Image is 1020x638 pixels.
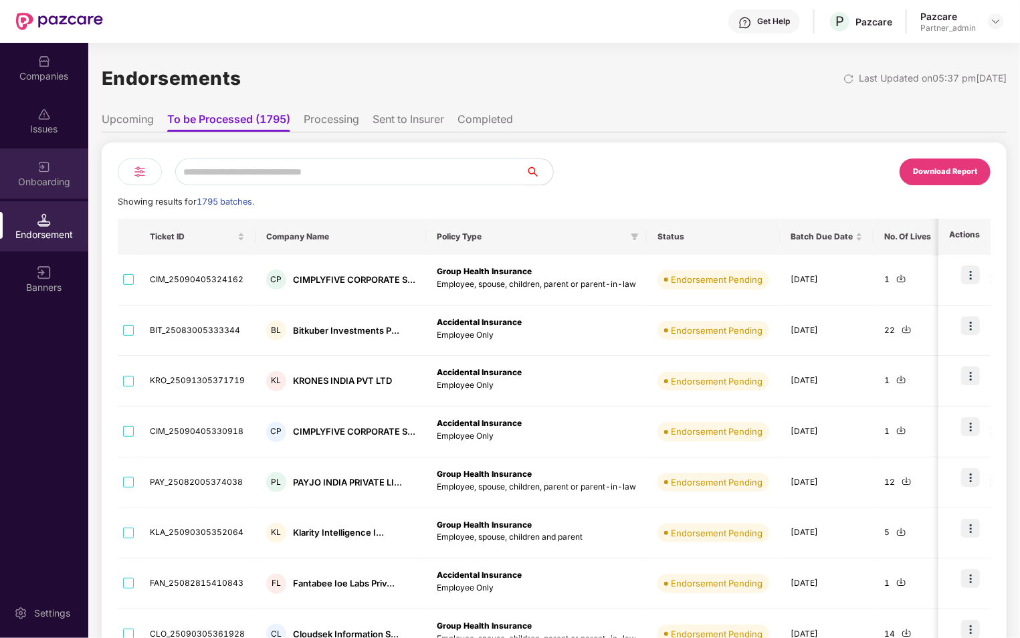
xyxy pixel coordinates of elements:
div: KL [266,371,286,391]
div: PAYJO INDIA PRIVATE LI... [293,476,402,489]
img: svg+xml;base64,PHN2ZyBpZD0iRHJvcGRvd24tMzJ4MzIiIHhtbG5zPSJodHRwOi8vd3d3LnczLm9yZy8yMDAwL3N2ZyIgd2... [991,16,1001,27]
img: svg+xml;base64,PHN2ZyBpZD0iRG93bmxvYWQtMjR4MjQiIHhtbG5zPSJodHRwOi8vd3d3LnczLm9yZy8yMDAwL3N2ZyIgd2... [902,628,912,638]
div: 1 [884,425,931,438]
span: P [835,13,844,29]
span: Ticket ID [150,231,235,242]
img: icon [961,417,980,436]
p: Employee Only [437,329,636,342]
th: No. Of Lives [874,219,942,255]
th: Ticket ID [139,219,256,255]
td: [DATE] [780,407,874,457]
img: svg+xml;base64,PHN2ZyBpZD0iRG93bmxvYWQtMjR4MjQiIHhtbG5zPSJodHRwOi8vd3d3LnczLm9yZy8yMDAwL3N2ZyIgd2... [902,476,912,486]
b: Accidental Insurance [437,570,522,580]
div: Endorsement Pending [671,475,762,489]
span: 1795 batches. [197,197,254,207]
div: CP [266,270,286,290]
img: icon [961,316,980,335]
div: Pazcare [855,15,892,28]
div: 1 [884,577,931,590]
p: Employee Only [437,379,636,392]
div: Klarity Intelligence I... [293,526,384,539]
img: svg+xml;base64,PHN2ZyBpZD0iUmVsb2FkLTMyeDMyIiB4bWxucz0iaHR0cDovL3d3dy53My5vcmcvMjAwMC9zdmciIHdpZH... [843,74,854,84]
div: Fantabee Ioe Labs Priv... [293,577,395,590]
img: New Pazcare Logo [16,13,103,30]
img: svg+xml;base64,PHN2ZyBpZD0iU2V0dGluZy0yMHgyMCIgeG1sbnM9Imh0dHA6Ly93d3cudzMub3JnLzIwMDAvc3ZnIiB3aW... [14,607,27,620]
li: To be Processed (1795) [167,112,290,132]
div: FL [266,574,286,594]
p: Employee Only [437,430,636,443]
li: Sent to Insurer [373,112,444,132]
div: 12 [884,476,931,489]
div: CP [266,422,286,442]
div: BL [266,320,286,340]
span: filter [631,233,639,241]
li: Processing [304,112,359,132]
b: Group Health Insurance [437,469,532,479]
img: svg+xml;base64,PHN2ZyB3aWR0aD0iMTQuNSIgaGVpZ2h0PSIxNC41IiB2aWV3Qm94PSIwIDAgMTYgMTYiIGZpbGw9Im5vbm... [37,213,51,227]
span: search [526,167,553,177]
li: Upcoming [102,112,154,132]
img: svg+xml;base64,PHN2ZyBpZD0iQ29tcGFuaWVzIiB4bWxucz0iaHR0cDovL3d3dy53My5vcmcvMjAwMC9zdmciIHdpZHRoPS... [37,55,51,68]
td: [DATE] [780,255,874,306]
span: Policy Type [437,231,625,242]
div: Pazcare [920,10,976,23]
div: KRONES INDIA PVT LTD [293,375,392,387]
div: Last Updated on 05:37 pm[DATE] [859,71,1007,86]
div: Download Report [913,166,977,178]
img: icon [961,519,980,538]
b: Accidental Insurance [437,317,522,327]
td: [DATE] [780,457,874,508]
p: Employee, spouse, children, parent or parent-in-law [437,278,636,291]
p: Employee Only [437,582,636,595]
div: Settings [30,607,74,620]
td: PAY_25082005374038 [139,457,256,508]
div: 22 [884,324,931,337]
li: Completed [457,112,513,132]
p: Employee, spouse, children, parent or parent-in-law [437,481,636,494]
img: svg+xml;base64,PHN2ZyBpZD0iRG93bmxvYWQtMjR4MjQiIHhtbG5zPSJodHRwOi8vd3d3LnczLm9yZy8yMDAwL3N2ZyIgd2... [896,425,906,435]
div: Partner_admin [920,23,976,33]
div: 1 [884,375,931,387]
img: svg+xml;base64,PHN2ZyBpZD0iRG93bmxvYWQtMjR4MjQiIHhtbG5zPSJodHRwOi8vd3d3LnczLm9yZy8yMDAwL3N2ZyIgd2... [902,324,912,334]
th: Status [647,219,780,255]
img: svg+xml;base64,PHN2ZyBpZD0iRG93bmxvYWQtMjR4MjQiIHhtbG5zPSJodHRwOi8vd3d3LnczLm9yZy8yMDAwL3N2ZyIgd2... [896,577,906,587]
img: svg+xml;base64,PHN2ZyB4bWxucz0iaHR0cDovL3d3dy53My5vcmcvMjAwMC9zdmciIHdpZHRoPSIyNCIgaGVpZ2h0PSIyNC... [132,164,148,180]
b: Group Health Insurance [437,266,532,276]
th: Actions [938,219,991,255]
div: Endorsement Pending [671,273,762,286]
div: Endorsement Pending [671,576,762,590]
b: Group Health Insurance [437,520,532,530]
img: icon [961,569,980,588]
td: [DATE] [780,558,874,609]
p: Employee, spouse, children and parent [437,531,636,544]
button: search [526,158,554,185]
h1: Endorsements [102,64,241,93]
img: svg+xml;base64,PHN2ZyB3aWR0aD0iMTYiIGhlaWdodD0iMTYiIHZpZXdCb3g9IjAgMCAxNiAxNiIgZmlsbD0ibm9uZSIgeG... [37,266,51,280]
div: CIMPLYFIVE CORPORATE S... [293,425,415,438]
td: KRO_25091305371719 [139,356,256,407]
b: Accidental Insurance [437,418,522,428]
span: Showing results for [118,197,254,207]
div: Bitkuber Investments P... [293,324,399,337]
div: KL [266,523,286,543]
td: KLA_25090305352064 [139,508,256,559]
b: Group Health Insurance [437,621,532,631]
div: Endorsement Pending [671,324,762,337]
th: Company Name [256,219,426,255]
td: FAN_25082815410843 [139,558,256,609]
td: CIM_25090405324162 [139,255,256,306]
div: Endorsement Pending [671,526,762,540]
img: svg+xml;base64,PHN2ZyBpZD0iRG93bmxvYWQtMjR4MjQiIHhtbG5zPSJodHRwOi8vd3d3LnczLm9yZy8yMDAwL3N2ZyIgd2... [896,527,906,537]
div: PL [266,472,286,492]
td: CIM_25090405330918 [139,407,256,457]
div: 1 [884,274,931,286]
div: Get Help [757,16,790,27]
img: svg+xml;base64,PHN2ZyBpZD0iRG93bmxvYWQtMjR4MjQiIHhtbG5zPSJodHRwOi8vd3d3LnczLm9yZy8yMDAwL3N2ZyIgd2... [896,274,906,284]
img: svg+xml;base64,PHN2ZyB3aWR0aD0iMjAiIGhlaWdodD0iMjAiIHZpZXdCb3g9IjAgMCAyMCAyMCIgZmlsbD0ibm9uZSIgeG... [37,161,51,174]
div: CIMPLYFIVE CORPORATE S... [293,274,415,286]
b: Accidental Insurance [437,367,522,377]
div: 5 [884,526,931,539]
div: Endorsement Pending [671,425,762,438]
td: [DATE] [780,356,874,407]
img: icon [961,265,980,284]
